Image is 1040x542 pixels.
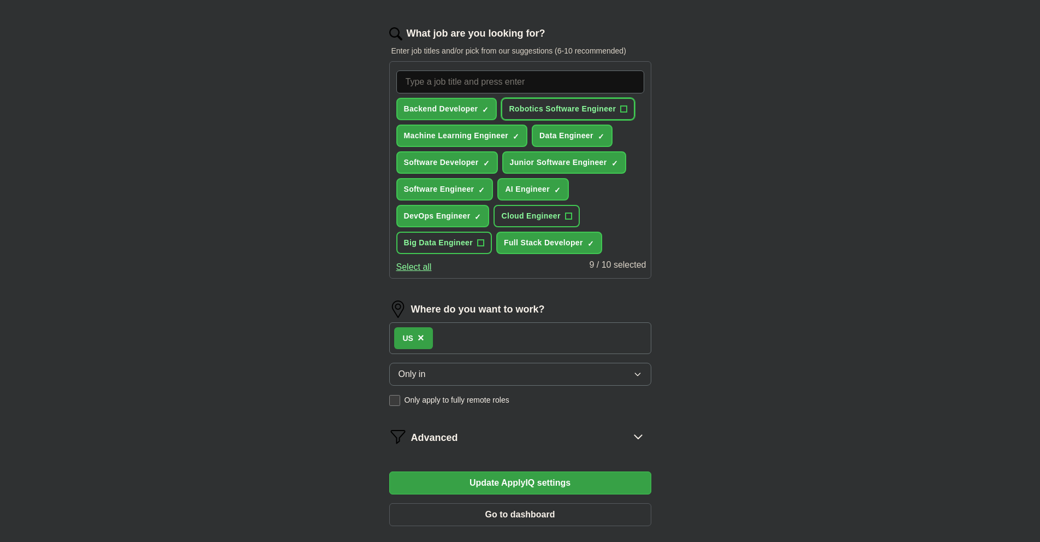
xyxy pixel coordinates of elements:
button: Backend Developer✓ [396,98,497,120]
button: DevOps Engineer✓ [396,205,490,227]
img: filter [389,428,407,445]
span: Junior Software Engineer [510,157,607,168]
button: Cloud Engineer [494,205,579,227]
span: Big Data Engineer [404,237,473,249]
span: Machine Learning Engineer [404,130,509,142]
span: × [418,332,424,344]
button: Software Developer✓ [396,151,498,174]
span: ✓ [483,159,490,168]
p: Enter job titles and/or pick from our suggestions (6-10 recommended) [389,45,651,57]
button: Data Engineer✓ [532,125,613,147]
span: Cloud Engineer [501,210,560,222]
label: Where do you want to work? [411,302,545,317]
div: US [403,333,413,344]
img: search.png [389,27,402,40]
span: Advanced [411,431,458,445]
span: ✓ [554,186,561,195]
button: Full Stack Developer✓ [496,232,602,254]
button: Big Data Engineer [396,232,492,254]
span: ✓ [478,186,485,195]
button: Go to dashboard [389,503,651,526]
button: × [418,330,424,346]
span: Backend Developer [404,103,478,115]
img: location.png [389,301,407,318]
span: Only apply to fully remote roles [405,394,509,406]
button: Select all [396,261,432,274]
span: ✓ [587,239,594,248]
button: Robotics Software Engineer [501,98,635,120]
button: Junior Software Engineer✓ [502,151,626,174]
button: Update ApplyIQ settings [389,472,651,494]
span: ✓ [598,132,604,141]
span: AI Engineer [505,184,550,195]
label: What job are you looking for? [407,26,545,41]
button: Software Engineer✓ [396,178,494,201]
span: ✓ [513,132,519,141]
span: Data Engineer [539,130,593,142]
button: Only in [389,363,651,386]
button: AI Engineer✓ [497,178,569,201]
span: ✓ [474,213,481,221]
span: Software Developer [404,157,479,168]
span: ✓ [611,159,618,168]
input: Type a job title and press enter [396,70,644,93]
span: Only in [399,368,426,381]
input: Only apply to fully remote roles [389,395,400,406]
span: Robotics Software Engineer [509,103,616,115]
span: DevOps Engineer [404,210,471,222]
span: ✓ [482,105,489,114]
span: Full Stack Developer [504,237,583,249]
div: 9 / 10 selected [589,258,646,274]
button: Machine Learning Engineer✓ [396,125,528,147]
span: Software Engineer [404,184,474,195]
